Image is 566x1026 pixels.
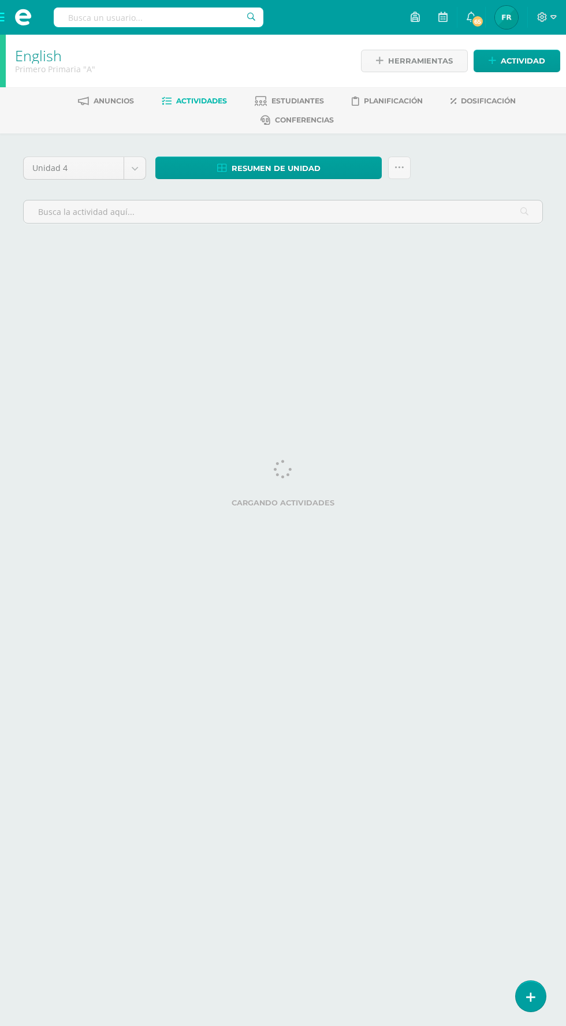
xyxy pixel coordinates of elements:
[94,96,134,105] span: Anuncios
[495,6,518,29] img: f0514e495ee19011c0d0d4fd762fbb0e.png
[15,46,62,65] a: English
[461,96,516,105] span: Dosificación
[15,47,346,64] h1: English
[24,157,146,179] a: Unidad 4
[471,15,484,28] span: 65
[474,50,560,72] a: Actividad
[78,92,134,110] a: Anuncios
[15,64,346,75] div: Primero Primaria 'A'
[501,50,545,72] span: Actividad
[232,158,321,179] span: Resumen de unidad
[364,96,423,105] span: Planificación
[388,50,453,72] span: Herramientas
[23,499,543,507] label: Cargando actividades
[361,50,468,72] a: Herramientas
[450,92,516,110] a: Dosificación
[260,111,334,129] a: Conferencias
[352,92,423,110] a: Planificación
[24,200,542,223] input: Busca la actividad aquí...
[162,92,227,110] a: Actividades
[32,157,115,179] span: Unidad 4
[275,116,334,124] span: Conferencias
[54,8,263,27] input: Busca un usuario...
[176,96,227,105] span: Actividades
[271,96,324,105] span: Estudiantes
[155,157,382,179] a: Resumen de unidad
[255,92,324,110] a: Estudiantes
